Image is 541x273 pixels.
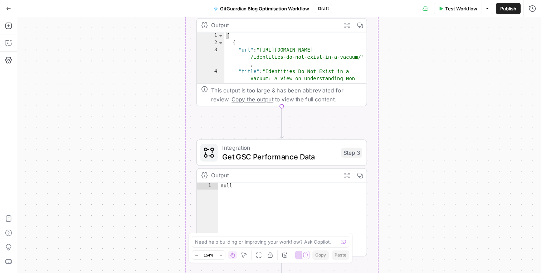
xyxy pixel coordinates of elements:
[445,5,477,12] span: Test Workflow
[434,3,482,14] button: Test Workflow
[280,106,283,138] g: Edge from step_2 to step_3
[197,47,224,68] div: 3
[218,39,224,47] span: Toggle code folding, rows 2 through 162
[312,250,329,260] button: Copy
[222,151,337,162] span: Get GSC Performance Data
[197,68,224,90] div: 4
[220,5,309,12] span: GitGuardian Blog Optimisation Workflow
[197,39,224,47] div: 2
[197,182,218,190] div: 1
[341,148,362,158] div: Step 3
[332,250,349,260] button: Paste
[222,143,337,152] span: Integration
[315,252,326,258] span: Copy
[231,96,273,102] span: Copy the output
[500,5,516,12] span: Publish
[335,252,346,258] span: Paste
[211,86,362,104] div: This output is too large & has been abbreviated for review. to view the full content.
[218,32,224,39] span: Toggle code folding, rows 1 through 163
[211,21,337,30] div: Output
[197,32,224,39] div: 1
[318,5,329,12] span: Draft
[204,252,214,258] span: 154%
[209,3,313,14] button: GitGuardian Blog Optimisation Workflow
[496,3,521,14] button: Publish
[196,139,367,257] div: IntegrationGet GSC Performance DataStep 3Outputnull
[211,171,337,180] div: Output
